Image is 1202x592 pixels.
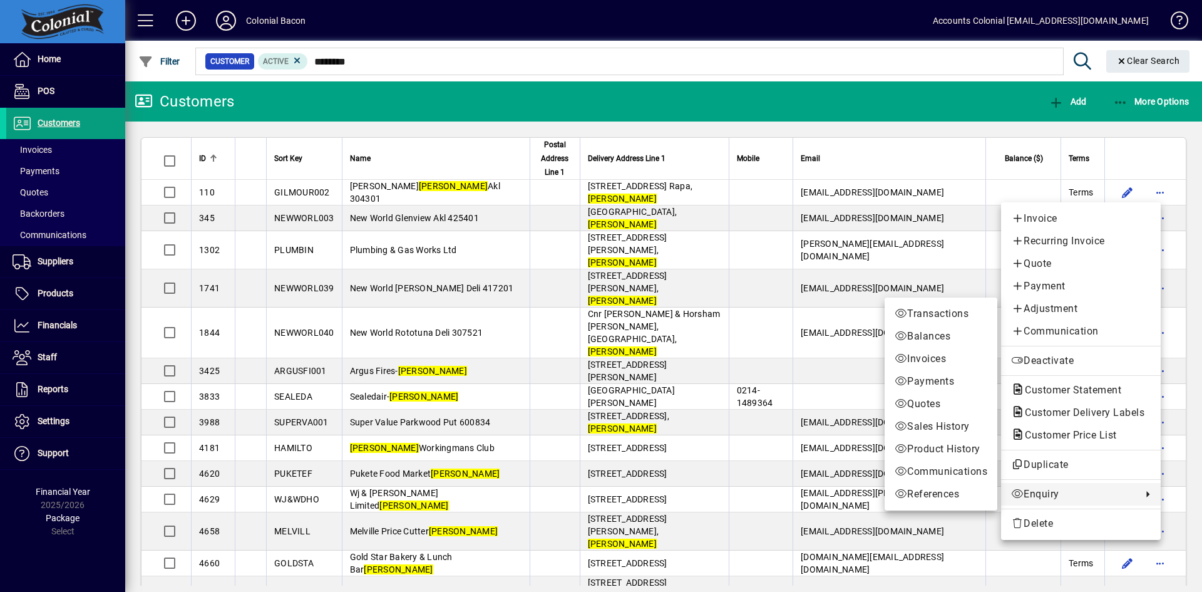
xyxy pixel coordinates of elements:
span: References [895,487,987,502]
span: Transactions [895,306,987,321]
button: Deactivate customer [1001,350,1161,372]
span: Adjustment [1011,301,1151,316]
span: Communications [895,464,987,479]
span: Invoice [1011,211,1151,226]
span: Invoices [895,351,987,366]
span: Duplicate [1011,457,1151,472]
span: Product History [895,442,987,457]
span: Sales History [895,419,987,434]
span: Quotes [895,397,987,412]
span: Communication [1011,324,1151,339]
span: Payment [1011,279,1151,294]
span: Quote [1011,256,1151,271]
span: Delete [1011,516,1151,531]
span: Customer Statement [1011,384,1128,396]
span: Customer Price List [1011,429,1123,441]
span: Customer Delivery Labels [1011,407,1151,418]
span: Recurring Invoice [1011,234,1151,249]
span: Payments [895,374,987,389]
span: Deactivate [1011,353,1151,368]
span: Enquiry [1011,487,1136,502]
span: Balances [895,329,987,344]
